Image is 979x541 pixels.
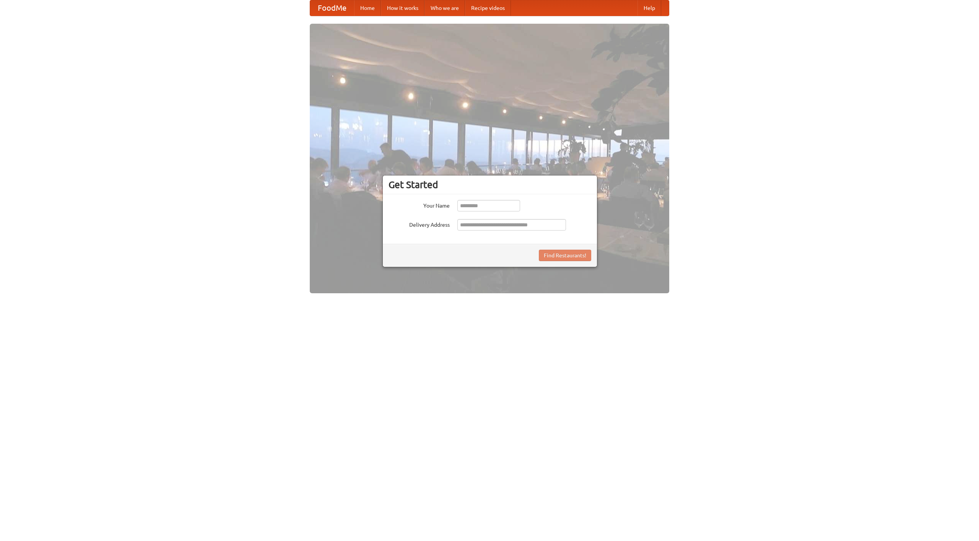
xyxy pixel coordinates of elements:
a: Who we are [424,0,465,16]
h3: Get Started [389,179,591,190]
button: Find Restaurants! [539,250,591,261]
a: How it works [381,0,424,16]
label: Delivery Address [389,219,450,229]
a: Recipe videos [465,0,511,16]
a: Help [637,0,661,16]
a: FoodMe [310,0,354,16]
a: Home [354,0,381,16]
label: Your Name [389,200,450,210]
